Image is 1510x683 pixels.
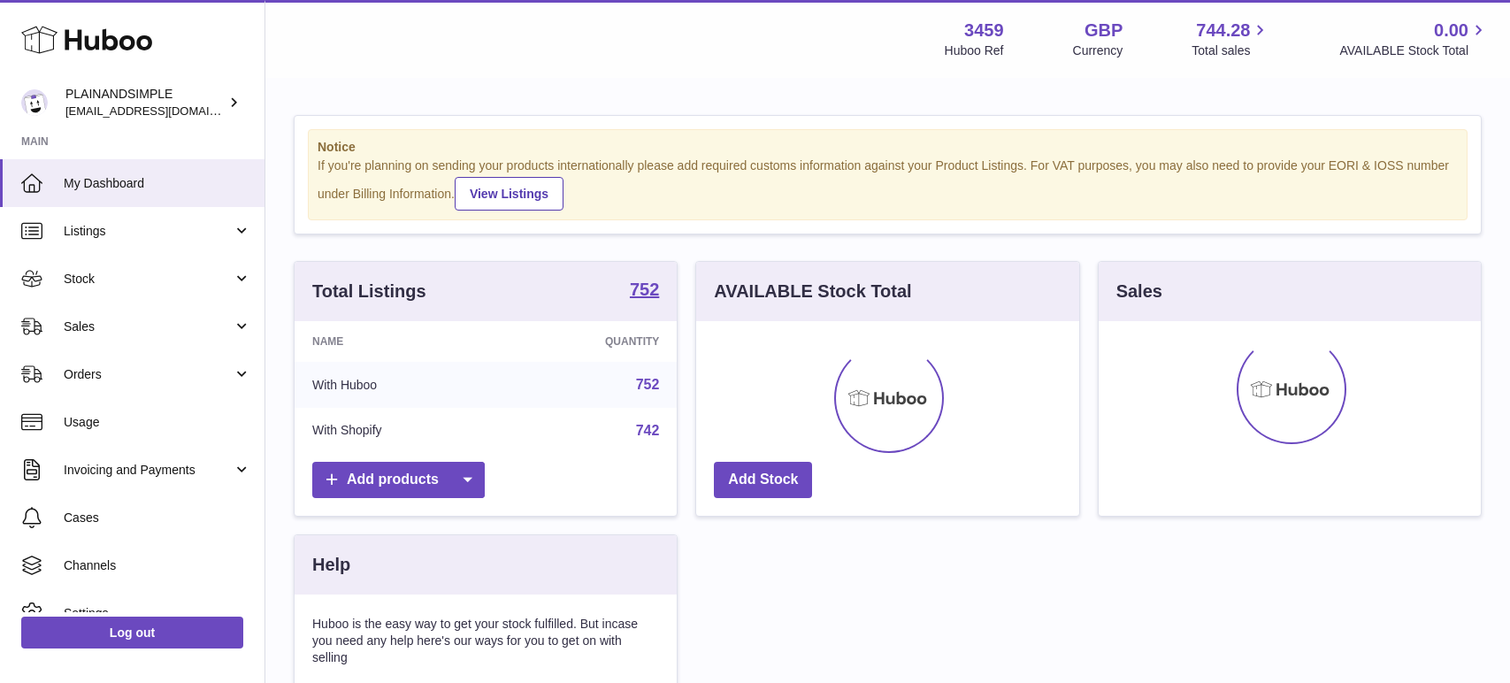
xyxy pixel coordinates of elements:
span: [EMAIL_ADDRESS][DOMAIN_NAME] [65,104,260,118]
span: Channels [64,557,251,574]
p: Huboo is the easy way to get your stock fulfilled. But incase you need any help here's our ways f... [312,616,659,666]
h3: Sales [1116,280,1162,303]
a: 742 [636,423,660,438]
span: Cases [64,510,251,526]
span: Settings [64,605,251,622]
span: Invoicing and Payments [64,462,233,479]
h3: Total Listings [312,280,426,303]
a: Log out [21,617,243,648]
a: 752 [636,377,660,392]
span: Total sales [1192,42,1270,59]
div: Currency [1073,42,1123,59]
div: PLAINANDSIMPLE [65,86,225,119]
div: Huboo Ref [945,42,1004,59]
a: 0.00 AVAILABLE Stock Total [1339,19,1489,59]
span: 744.28 [1196,19,1250,42]
td: With Shopify [295,408,501,454]
td: With Huboo [295,362,501,408]
h3: Help [312,553,350,577]
strong: Notice [318,139,1458,156]
th: Quantity [501,321,677,362]
a: 752 [630,280,659,302]
div: If you're planning on sending your products internationally please add required customs informati... [318,157,1458,211]
strong: 3459 [964,19,1004,42]
span: Listings [64,223,233,240]
h3: AVAILABLE Stock Total [714,280,911,303]
a: View Listings [455,177,563,211]
span: Usage [64,414,251,431]
img: internalAdmin-3459@internal.huboo.com [21,89,48,116]
th: Name [295,321,501,362]
span: 0.00 [1434,19,1468,42]
strong: GBP [1085,19,1123,42]
a: Add Stock [714,462,812,498]
span: AVAILABLE Stock Total [1339,42,1489,59]
span: Orders [64,366,233,383]
a: 744.28 Total sales [1192,19,1270,59]
span: My Dashboard [64,175,251,192]
span: Stock [64,271,233,288]
a: Add products [312,462,485,498]
strong: 752 [630,280,659,298]
span: Sales [64,318,233,335]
